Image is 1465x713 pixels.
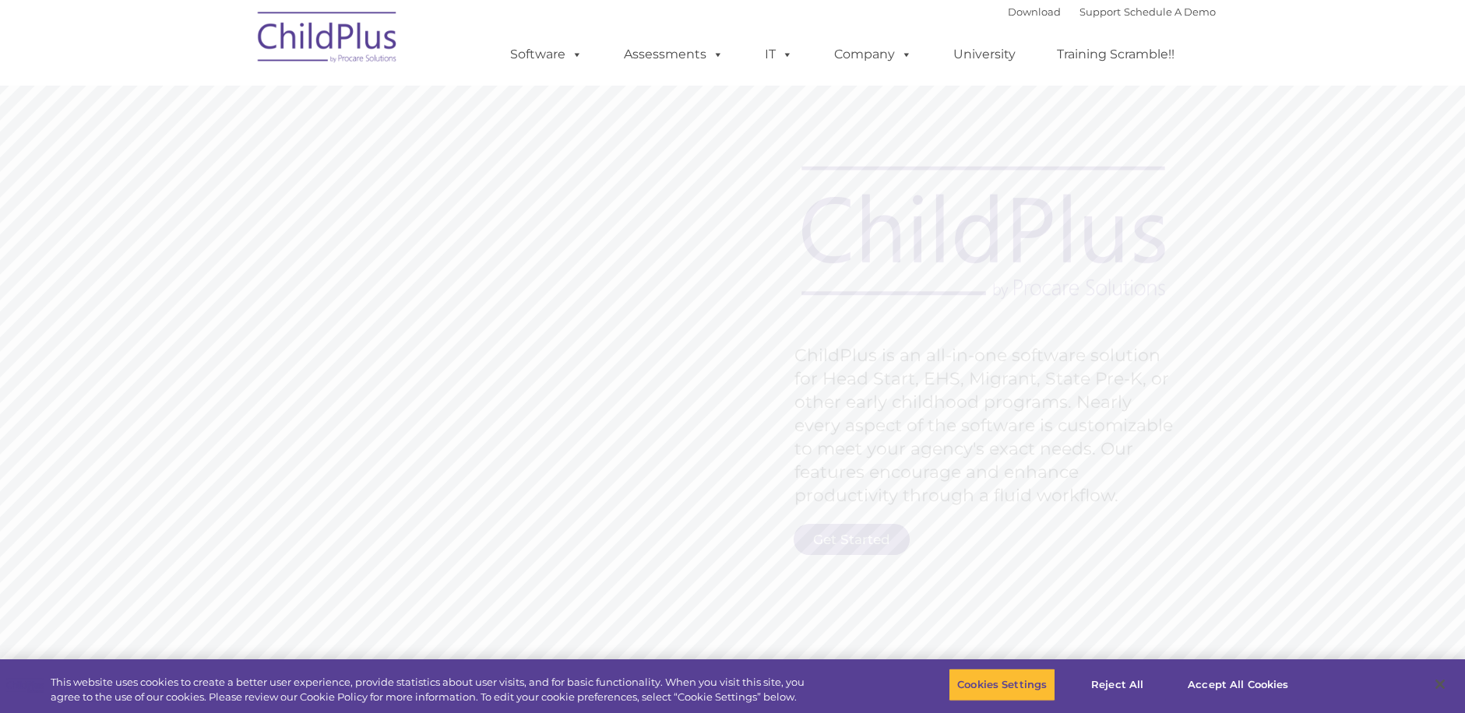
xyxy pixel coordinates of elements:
button: Reject All [1069,669,1166,701]
div: This website uses cookies to create a better user experience, provide statistics about user visit... [51,675,806,705]
a: IT [749,39,808,70]
a: Download [1008,5,1061,18]
button: Cookies Settings [949,669,1055,701]
a: Assessments [608,39,739,70]
rs-layer: ChildPlus is an all-in-one software solution for Head Start, EHS, Migrant, State Pre-K, or other ... [794,344,1181,508]
font: | [1008,5,1216,18]
button: Accept All Cookies [1179,669,1297,701]
button: Close [1423,667,1457,701]
a: Support [1079,5,1121,18]
a: University [938,39,1031,70]
img: ChildPlus by Procare Solutions [250,1,406,79]
a: Software [495,39,598,70]
a: Company [819,39,928,70]
a: Schedule A Demo [1124,5,1216,18]
a: Get Started [794,524,910,555]
a: Training Scramble!! [1041,39,1190,70]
